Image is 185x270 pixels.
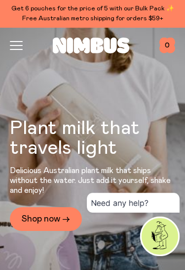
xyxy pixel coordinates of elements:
[159,38,175,53] button: 0
[141,218,178,255] img: agent
[10,118,175,158] h1: Plant milk that travels light
[10,4,175,24] div: Get 6 pouches for the price of 5 with our Bulk Pack ✨ Free Australian metro shipping for orders $59+
[87,193,180,213] div: Need any help?
[10,166,175,195] p: Delicious Australian plant milk that ships without the water. Just add it yourself, shake and enjoy!
[10,207,82,231] a: Shop now →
